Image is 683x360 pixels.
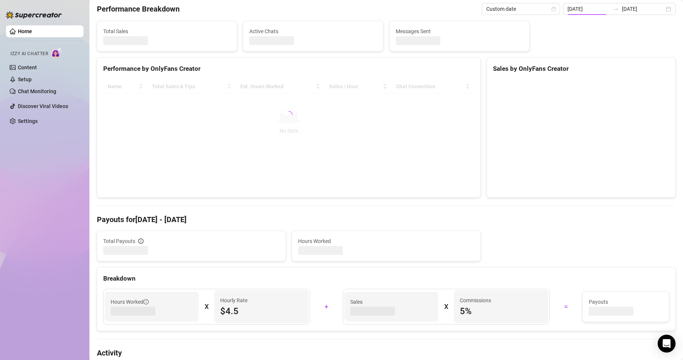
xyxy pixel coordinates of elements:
span: swap-right [613,6,619,12]
article: Hourly Rate [220,296,247,304]
input: End date [622,5,664,13]
span: calendar [551,7,556,11]
span: Total Payouts [103,237,135,245]
article: Commissions [460,296,491,304]
img: AI Chatter [51,47,63,58]
a: Setup [18,76,32,82]
h4: Activity [97,348,676,358]
span: info-circle [138,239,143,244]
div: X [205,301,208,313]
img: logo-BBDzfeDw.svg [6,11,62,19]
div: Performance by OnlyFans Creator [103,64,474,74]
span: Hours Worked [111,298,149,306]
a: Settings [18,118,38,124]
span: Izzy AI Chatter [10,50,48,57]
span: loading [284,110,293,119]
span: Messages Sent [396,27,523,35]
div: Breakdown [103,274,669,284]
span: Active Chats [249,27,377,35]
a: Chat Monitoring [18,88,56,94]
span: $4.5 [220,305,302,317]
span: Custom date [486,3,556,15]
div: + [314,301,338,313]
span: info-circle [143,299,149,304]
h4: Payouts for [DATE] - [DATE] [97,214,676,225]
div: X [444,301,448,313]
a: Discover Viral Videos [18,103,68,109]
a: Home [18,28,32,34]
a: Content [18,64,37,70]
div: Open Intercom Messenger [658,335,676,353]
span: Hours Worked [298,237,474,245]
span: Payouts [589,298,663,306]
div: Sales by OnlyFans Creator [493,64,669,74]
span: to [613,6,619,12]
span: Sales [350,298,432,306]
div: = [554,301,578,313]
h4: Performance Breakdown [97,4,180,14]
span: 5 % [460,305,542,317]
input: Start date [567,5,610,13]
span: Total Sales [103,27,231,35]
